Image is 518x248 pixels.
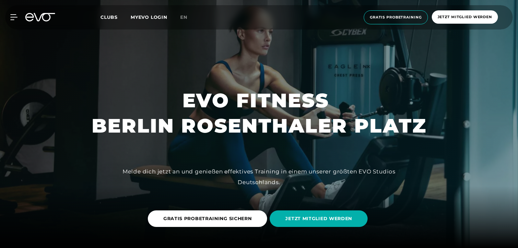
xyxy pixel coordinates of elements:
a: Jetzt Mitglied werden [430,10,500,24]
span: Clubs [100,14,118,20]
a: Clubs [100,14,131,20]
span: Gratis Probetraining [370,15,422,20]
a: en [180,14,195,21]
div: Melde dich jetzt an und genießen effektives Training in einem unserer größten EVO Studios Deutsch... [113,166,405,187]
span: JETZT MITGLIED WERDEN [285,215,352,222]
h1: EVO FITNESS BERLIN ROSENTHALER PLATZ [92,88,427,138]
span: Jetzt Mitglied werden [438,14,492,20]
a: GRATIS PROBETRAINING SICHERN [148,206,270,232]
span: en [180,14,187,20]
a: JETZT MITGLIED WERDEN [270,206,370,232]
span: GRATIS PROBETRAINING SICHERN [163,215,252,222]
a: MYEVO LOGIN [131,14,167,20]
a: Gratis Probetraining [362,10,430,24]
